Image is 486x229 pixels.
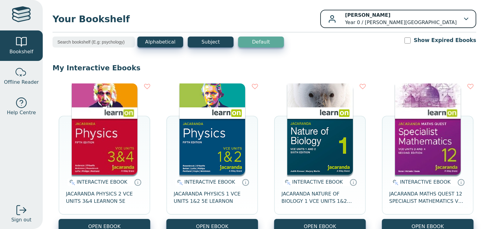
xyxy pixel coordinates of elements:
p: Year 0 / [PERSON_NAME][GEOGRAPHIC_DATA] [345,12,457,26]
img: bac72b22-5188-ea11-a992-0272d098c78b.jpg [287,83,353,175]
span: JACARANDA PHYSICS 1 VCE UNITS 1&2 5E LEARNON [174,190,251,205]
input: Search bookshelf (E.g: psychology) [53,37,135,48]
span: JACARANDA NATURE OF BIOLOGY 1 VCE UNITS 1&2 LEARNON 6E (INCL STUDYON) EBOOK [281,190,358,205]
a: Interactive eBooks are accessed online via the publisher’s portal. They contain interactive resou... [350,178,357,186]
span: Your Bookshelf [53,12,320,26]
button: Alphabetical [137,37,183,48]
button: [PERSON_NAME]Year 0 / [PERSON_NAME][GEOGRAPHIC_DATA] [320,10,476,28]
span: INTERACTIVE EBOOK [400,179,451,185]
img: eb1cd59f-75a3-4828-ae8f-165ea93c3640.jpg [395,83,461,175]
b: [PERSON_NAME] [345,12,390,18]
img: c92f87e8-2470-48d9-be02-c193736cbea9.jpg [180,83,245,175]
span: Offline Reader [4,79,39,86]
button: Subject [188,37,234,48]
span: INTERACTIVE EBOOK [292,179,343,185]
a: Interactive eBooks are accessed online via the publisher’s portal. They contain interactive resou... [457,178,465,186]
img: interactive.svg [67,179,75,186]
span: Sign out [11,216,31,224]
button: Default [238,37,284,48]
span: INTERACTIVE EBOOK [184,179,235,185]
span: Bookshelf [9,48,33,55]
span: Help Centre [7,109,36,116]
img: interactive.svg [391,179,398,186]
label: Show Expired Ebooks [414,37,476,44]
img: 1f091bd6-583e-4df4-aa71-e31934952fcd.jpg [72,83,137,175]
img: interactive.svg [175,179,183,186]
span: JACARANDA PHYSICS 2 VCE UNITS 3&4 LEARNON 5E [66,190,143,205]
a: Interactive eBooks are accessed online via the publisher’s portal. They contain interactive resou... [134,178,141,186]
p: My Interactive Ebooks [53,63,476,72]
a: Interactive eBooks are accessed online via the publisher’s portal. They contain interactive resou... [242,178,249,186]
span: INTERACTIVE EBOOK [77,179,127,185]
img: interactive.svg [283,179,291,186]
span: JACARANDA MATHS QUEST 12 SPECIALIST MATHEMATICS VCE UNITS 3&4 [389,190,466,205]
